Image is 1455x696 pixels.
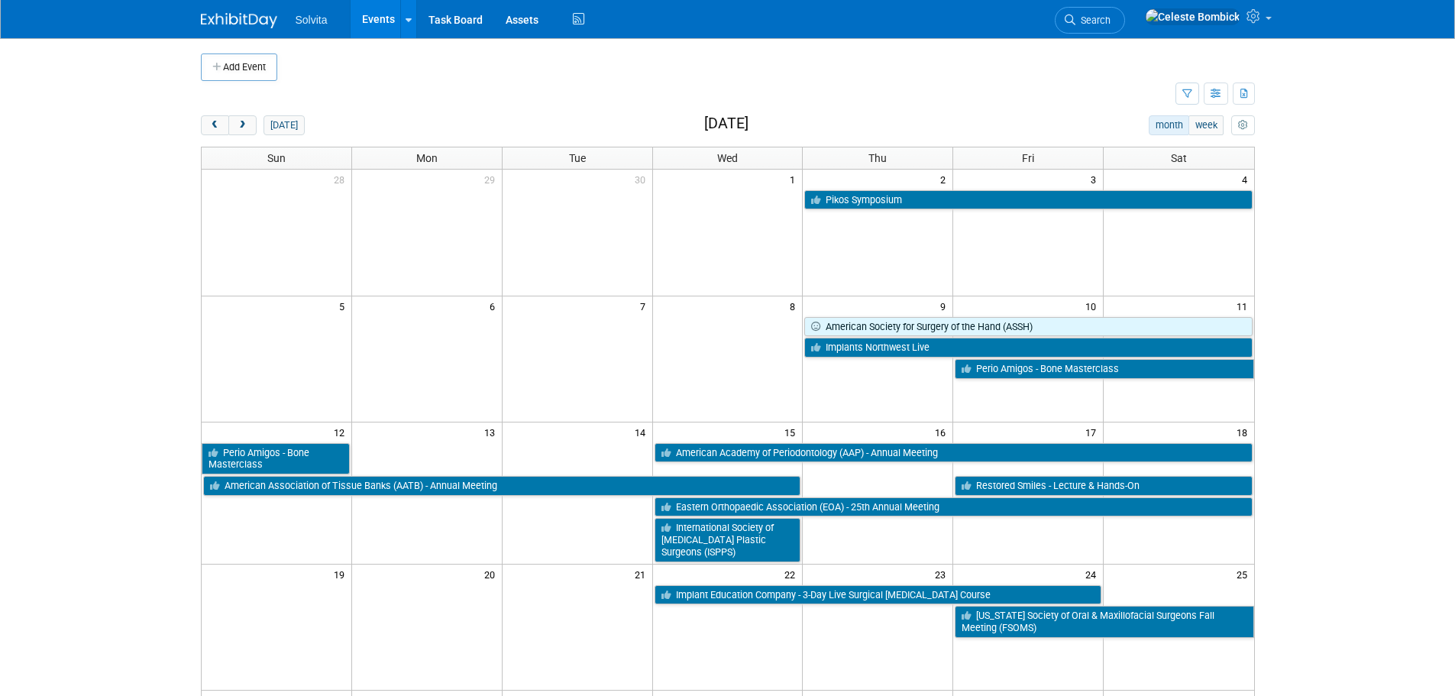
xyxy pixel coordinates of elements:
[655,497,1253,517] a: Eastern Orthopaedic Association (EOA) - 25th Annual Meeting
[1084,296,1103,316] span: 10
[1235,565,1254,584] span: 25
[1240,170,1254,189] span: 4
[655,443,1253,463] a: American Academy of Periodontology (AAP) - Annual Meeting
[228,115,257,135] button: next
[955,359,1253,379] a: Perio Amigos - Bone Masterclass
[633,565,652,584] span: 21
[655,518,801,562] a: International Society of [MEDICAL_DATA] Plastic Surgeons (ISPPS)
[633,422,652,442] span: 14
[1238,121,1248,131] i: Personalize Calendar
[332,565,351,584] span: 19
[201,115,229,135] button: prev
[483,422,502,442] span: 13
[788,170,802,189] span: 1
[202,443,350,474] a: Perio Amigos - Bone Masterclass
[1171,152,1187,164] span: Sat
[1022,152,1034,164] span: Fri
[416,152,438,164] span: Mon
[488,296,502,316] span: 6
[1075,15,1111,26] span: Search
[264,115,304,135] button: [DATE]
[296,14,328,26] span: Solvita
[655,585,1102,605] a: Implant Education Company - 3-Day Live Surgical [MEDICAL_DATA] Course
[201,13,277,28] img: ExhibitDay
[332,170,351,189] span: 28
[1055,7,1125,34] a: Search
[483,565,502,584] span: 20
[338,296,351,316] span: 5
[639,296,652,316] span: 7
[955,476,1252,496] a: Restored Smiles - Lecture & Hands-On
[1235,422,1254,442] span: 18
[939,170,952,189] span: 2
[783,422,802,442] span: 15
[483,170,502,189] span: 29
[804,190,1252,210] a: Pikos Symposium
[933,422,952,442] span: 16
[1145,8,1240,25] img: Celeste Bombick
[1149,115,1189,135] button: month
[1089,170,1103,189] span: 3
[804,338,1252,358] a: Implants Northwest Live
[1235,296,1254,316] span: 11
[332,422,351,442] span: 12
[1084,565,1103,584] span: 24
[267,152,286,164] span: Sun
[1231,115,1254,135] button: myCustomButton
[783,565,802,584] span: 22
[203,476,801,496] a: American Association of Tissue Banks (AATB) - Annual Meeting
[1084,422,1103,442] span: 17
[1188,115,1224,135] button: week
[201,53,277,81] button: Add Event
[788,296,802,316] span: 8
[868,152,887,164] span: Thu
[717,152,738,164] span: Wed
[933,565,952,584] span: 23
[955,606,1253,637] a: [US_STATE] Society of Oral & Maxillofacial Surgeons Fall Meeting (FSOMS)
[633,170,652,189] span: 30
[704,115,749,132] h2: [DATE]
[939,296,952,316] span: 9
[569,152,586,164] span: Tue
[804,317,1252,337] a: American Society for Surgery of the Hand (ASSH)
